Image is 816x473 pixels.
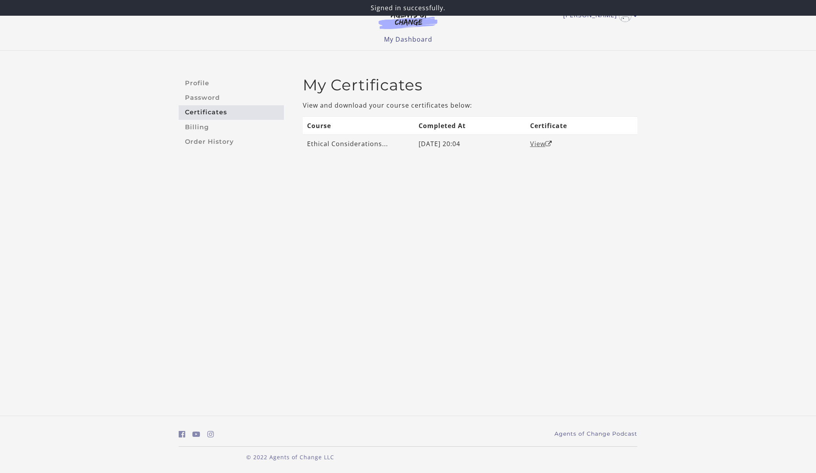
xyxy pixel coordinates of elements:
i: https://www.instagram.com/agentsofchangeprep/ (Open in a new window) [207,431,214,438]
a: Agents of Change Podcast [554,430,637,438]
td: [DATE] 20:04 [414,135,526,153]
i: https://www.youtube.com/c/AgentsofChangeTestPrepbyMeaganMitchell (Open in a new window) [192,431,200,438]
a: Billing [179,120,284,134]
p: © 2022 Agents of Change LLC [179,453,402,461]
a: My Dashboard [384,35,432,44]
th: Completed At [414,116,526,134]
a: Certificates [179,105,284,120]
p: View and download your course certificates below: [303,101,637,110]
a: ViewOpen in a new window [530,139,552,148]
a: https://www.youtube.com/c/AgentsofChangeTestPrepbyMeaganMitchell (Open in a new window) [192,429,200,440]
a: https://www.facebook.com/groups/aswbtestprep (Open in a new window) [179,429,185,440]
a: Order History [179,134,284,149]
a: Password [179,90,284,105]
td: Ethical Considerations... [303,135,414,153]
a: Profile [179,76,284,90]
i: Open in a new window [545,141,552,147]
a: https://www.instagram.com/agentsofchangeprep/ (Open in a new window) [207,429,214,440]
img: Agents of Change Logo [370,11,446,29]
th: Course [303,116,414,134]
p: Signed in successfully. [3,3,813,13]
i: https://www.facebook.com/groups/aswbtestprep (Open in a new window) [179,431,185,438]
a: Toggle menu [563,9,633,22]
th: Certificate [526,116,637,134]
h2: My Certificates [303,76,637,94]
